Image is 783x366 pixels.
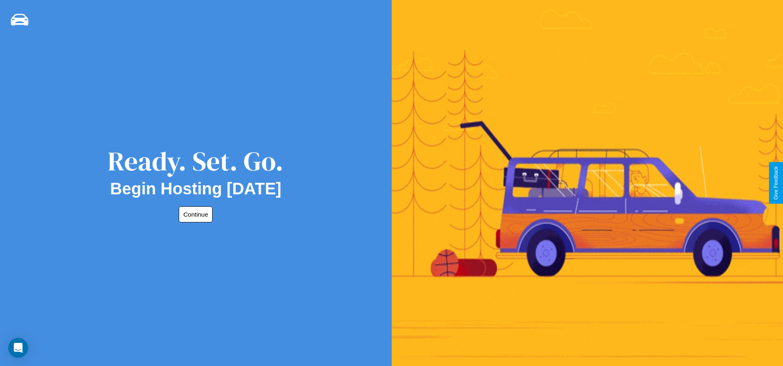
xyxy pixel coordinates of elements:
h2: Begin Hosting [DATE] [110,179,282,198]
div: Open Intercom Messenger [8,338,28,358]
div: Ready. Set. Go. [108,143,284,179]
div: Give Feedback [773,166,779,200]
button: Continue [179,206,213,222]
